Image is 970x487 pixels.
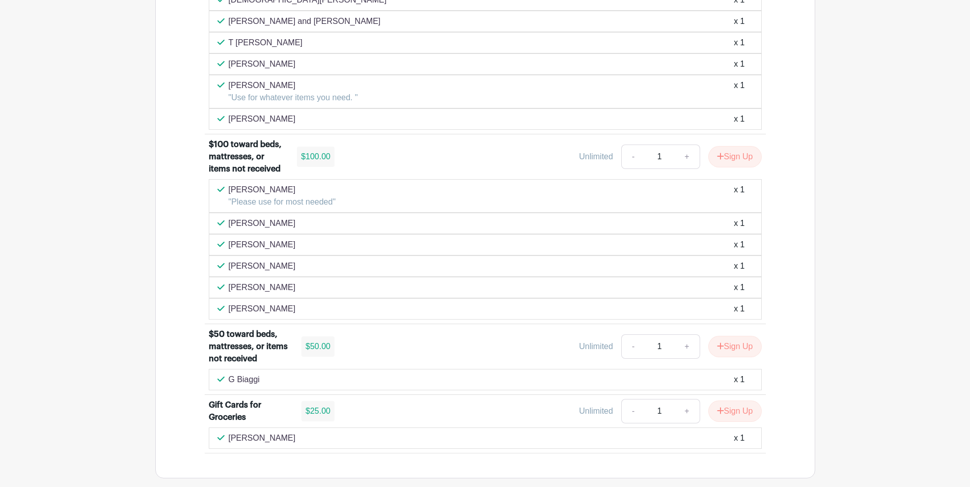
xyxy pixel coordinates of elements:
[579,340,613,353] div: Unlimited
[301,401,335,421] div: $25.00
[734,432,744,444] div: x 1
[229,184,336,196] p: [PERSON_NAME]
[734,58,744,70] div: x 1
[621,145,645,169] a: -
[229,260,296,272] p: [PERSON_NAME]
[229,196,336,208] p: "Please use for most needed"
[579,405,613,417] div: Unlimited
[229,374,260,386] p: G Biaggi
[708,400,762,422] button: Sign Up
[229,15,381,27] p: [PERSON_NAME] and [PERSON_NAME]
[229,239,296,251] p: [PERSON_NAME]
[209,138,285,175] div: $100 toward beds, mattresses, or items not received
[734,374,744,386] div: x 1
[674,334,700,359] a: +
[229,217,296,230] p: [PERSON_NAME]
[229,37,303,49] p: T [PERSON_NAME]
[734,15,744,27] div: x 1
[734,37,744,49] div: x 1
[621,334,645,359] a: -
[734,184,744,208] div: x 1
[734,79,744,104] div: x 1
[209,399,290,423] div: Gift Cards for Groceries
[229,303,296,315] p: [PERSON_NAME]
[734,281,744,294] div: x 1
[734,303,744,315] div: x 1
[229,281,296,294] p: [PERSON_NAME]
[229,79,358,92] p: [PERSON_NAME]
[734,239,744,251] div: x 1
[229,58,296,70] p: [PERSON_NAME]
[209,328,290,365] div: $50 toward beds, mattresses, or items not received
[674,399,700,423] a: +
[301,336,335,357] div: $50.00
[734,260,744,272] div: x 1
[621,399,645,423] a: -
[229,92,358,104] p: "Use for whatever items you need. "
[229,432,296,444] p: [PERSON_NAME]
[674,145,700,169] a: +
[708,336,762,357] button: Sign Up
[734,113,744,125] div: x 1
[708,146,762,167] button: Sign Up
[229,113,296,125] p: [PERSON_NAME]
[297,147,335,167] div: $100.00
[734,217,744,230] div: x 1
[579,151,613,163] div: Unlimited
